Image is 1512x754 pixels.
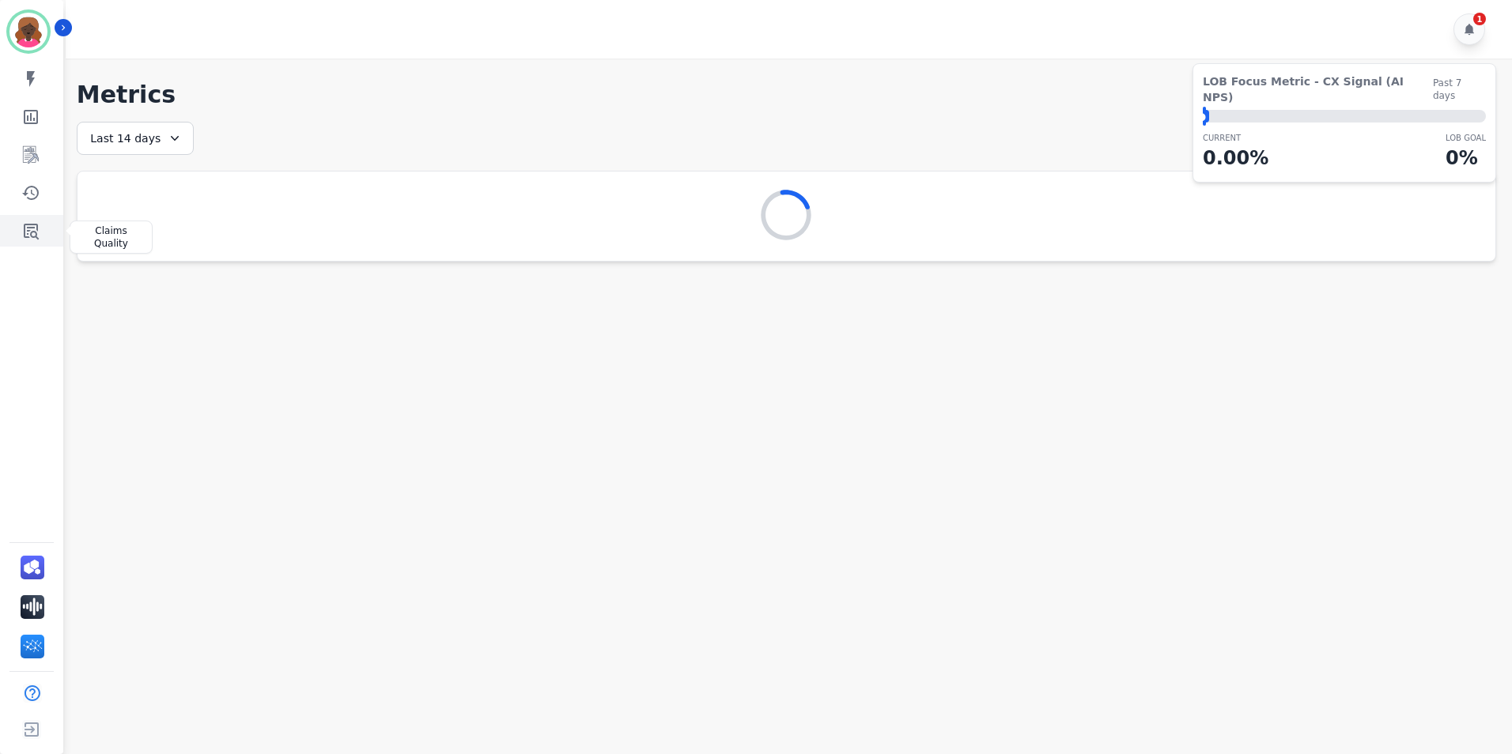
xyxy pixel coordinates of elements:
p: LOB Goal [1446,132,1486,144]
img: Bordered avatar [9,13,47,51]
h1: Metrics [77,81,1496,109]
div: ⬤ [1203,110,1209,123]
p: 0.00 % [1203,144,1268,172]
span: Past 7 days [1433,77,1486,102]
div: Last 14 days [77,122,194,155]
p: CURRENT [1203,132,1268,144]
span: LOB Focus Metric - CX Signal (AI NPS) [1203,74,1433,105]
div: 1 [1473,13,1486,25]
p: 0 % [1446,144,1486,172]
